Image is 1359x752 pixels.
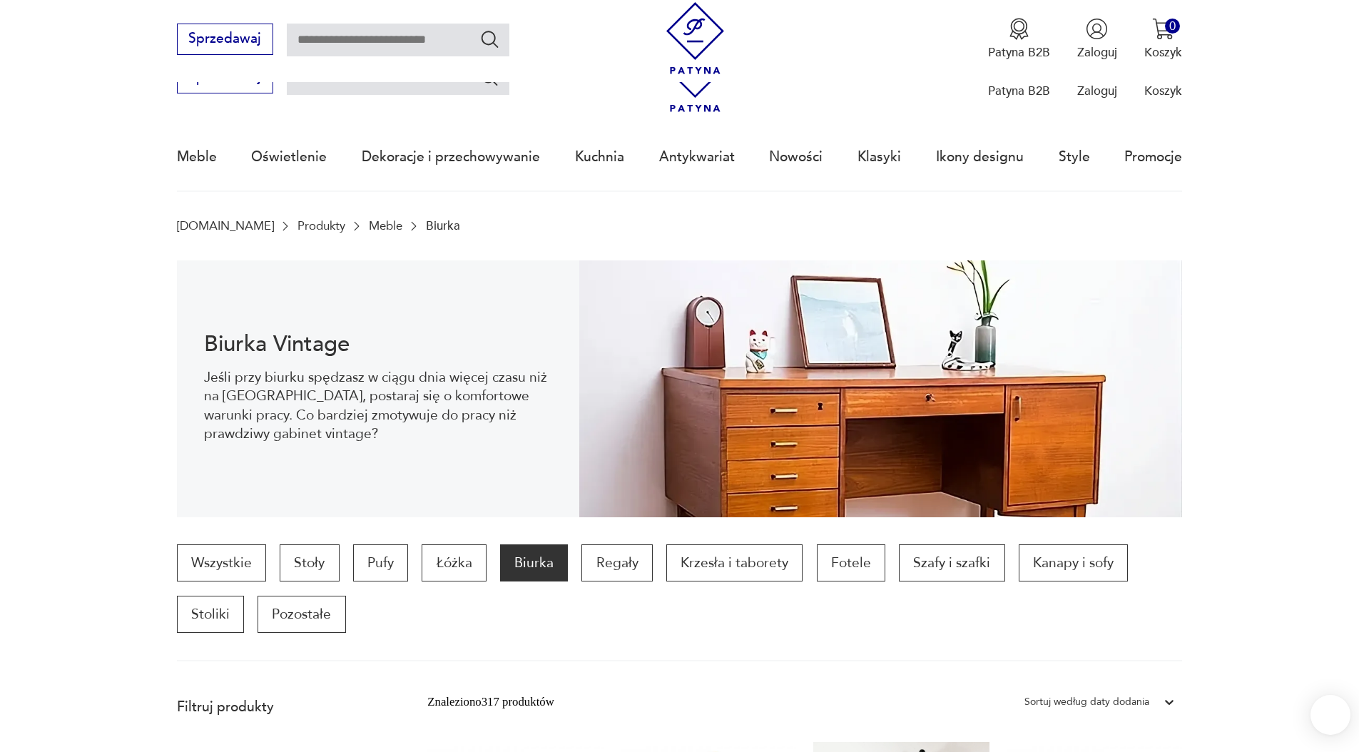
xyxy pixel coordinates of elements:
[988,18,1050,61] a: Ikona medaluPatyna B2B
[177,544,266,581] a: Wszystkie
[1144,18,1182,61] button: 0Koszyk
[1310,695,1350,735] iframe: Smartsupp widget button
[280,544,339,581] a: Stoły
[1024,693,1149,711] div: Sortuj według daty dodania
[575,124,624,190] a: Kuchnia
[177,24,273,55] button: Sprzedawaj
[817,544,885,581] a: Fotele
[258,596,345,633] a: Pozostałe
[353,544,408,581] a: Pufy
[177,219,274,233] a: [DOMAIN_NAME]
[936,124,1024,190] a: Ikony designu
[177,73,273,84] a: Sprzedawaj
[581,544,652,581] a: Regały
[500,544,568,581] a: Biurka
[1077,83,1117,99] p: Zaloguj
[479,67,500,88] button: Szukaj
[659,124,735,190] a: Antykwariat
[1077,44,1117,61] p: Zaloguj
[1008,18,1030,40] img: Ikona medalu
[427,693,554,711] div: Znaleziono 317 produktów
[899,544,1004,581] a: Szafy i szafki
[659,2,731,74] img: Patyna - sklep z meblami i dekoracjami vintage
[369,219,402,233] a: Meble
[1086,18,1108,40] img: Ikonka użytkownika
[1059,124,1090,190] a: Style
[988,44,1050,61] p: Patyna B2B
[1144,44,1182,61] p: Koszyk
[479,29,500,49] button: Szukaj
[362,124,540,190] a: Dekoracje i przechowywanie
[666,544,803,581] a: Krzesła i taborety
[769,124,823,190] a: Nowości
[1152,18,1174,40] img: Ikona koszyka
[1144,83,1182,99] p: Koszyk
[579,260,1183,517] img: 217794b411677fc89fd9d93ef6550404.webp
[177,698,387,716] p: Filtruj produkty
[1124,124,1182,190] a: Promocje
[177,34,273,46] a: Sprzedawaj
[988,83,1050,99] p: Patyna B2B
[1019,544,1128,581] a: Kanapy i sofy
[1165,19,1180,34] div: 0
[297,219,345,233] a: Produkty
[251,124,327,190] a: Oświetlenie
[177,596,244,633] a: Stoliki
[426,219,460,233] p: Biurka
[1077,18,1117,61] button: Zaloguj
[177,124,217,190] a: Meble
[422,544,486,581] a: Łóżka
[857,124,901,190] a: Klasyki
[204,368,551,444] p: Jeśli przy biurku spędzasz w ciągu dnia więcej czasu niż na [GEOGRAPHIC_DATA], postaraj się o kom...
[204,334,551,355] h1: Biurka Vintage
[988,18,1050,61] button: Patyna B2B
